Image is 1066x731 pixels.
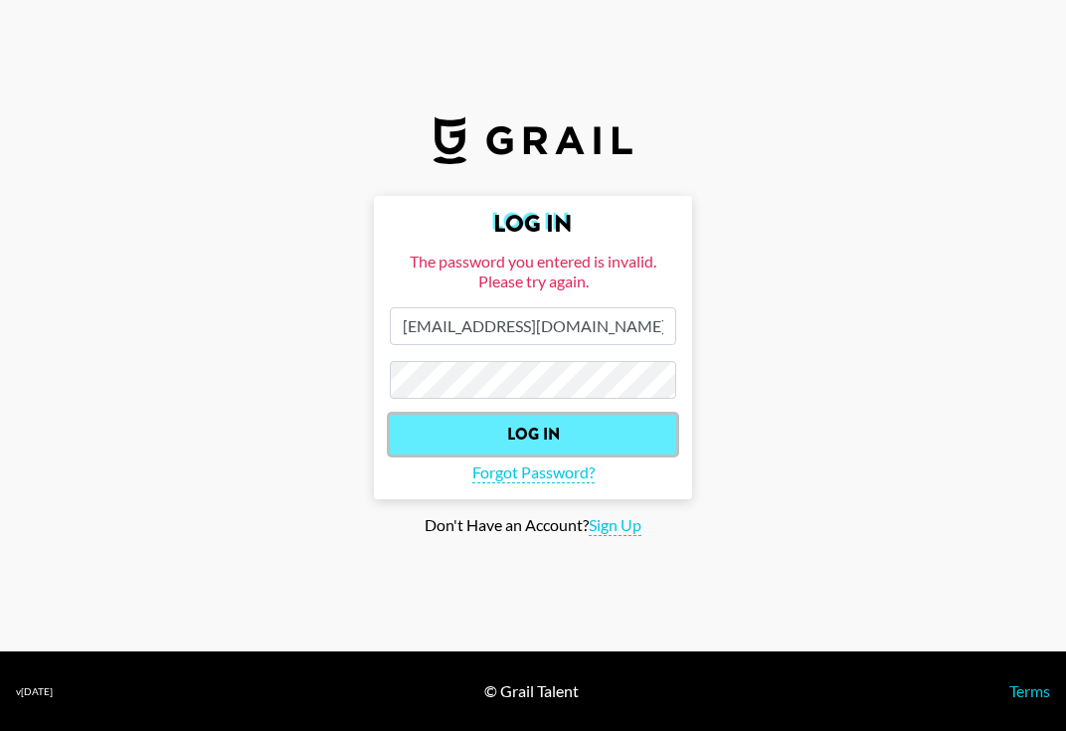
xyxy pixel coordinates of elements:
[472,462,595,483] span: Forgot Password?
[390,307,676,345] input: Email
[16,515,1050,536] div: Don't Have an Account?
[484,681,579,701] div: © Grail Talent
[390,415,676,455] input: Log In
[16,685,53,698] div: v [DATE]
[434,116,632,164] img: Grail Talent Logo
[390,212,676,236] h2: Log In
[589,515,641,536] span: Sign Up
[390,252,676,291] div: The password you entered is invalid. Please try again.
[1009,681,1050,700] a: Terms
